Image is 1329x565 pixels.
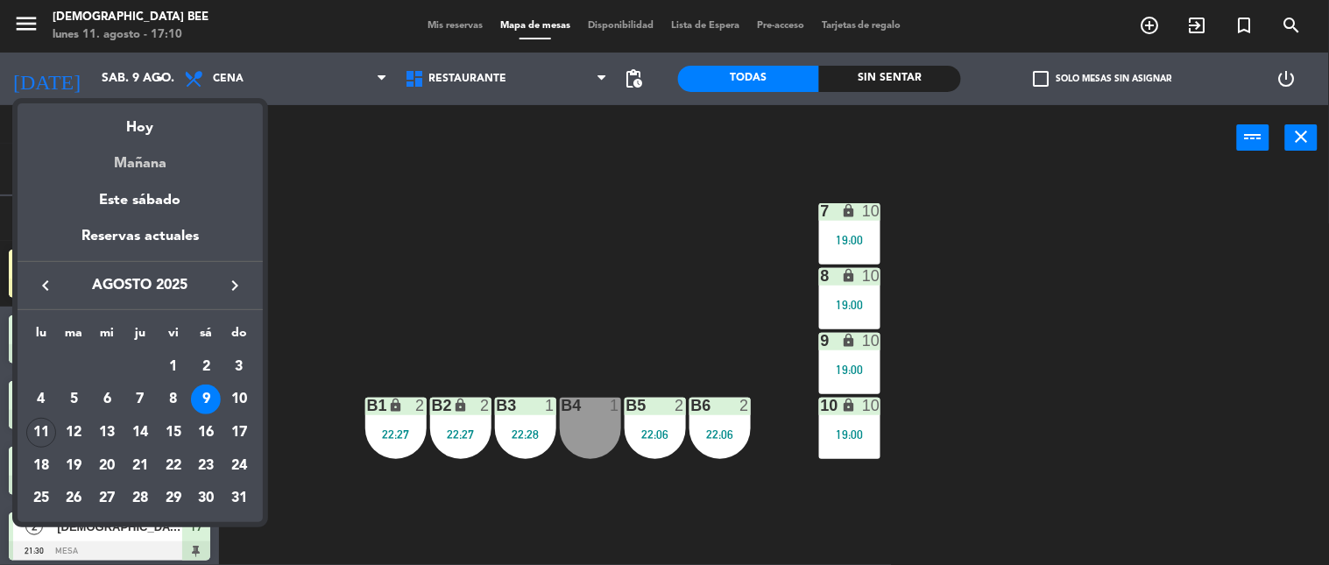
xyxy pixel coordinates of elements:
td: 6 de agosto de 2025 [90,383,124,416]
div: 27 [92,484,122,513]
button: keyboard_arrow_left [30,274,61,297]
div: 6 [92,385,122,414]
div: 10 [224,385,254,414]
div: 16 [191,418,221,448]
div: Este sábado [18,176,263,225]
div: 22 [159,451,188,481]
td: 29 de agosto de 2025 [157,482,190,515]
button: keyboard_arrow_right [219,274,251,297]
td: 24 de agosto de 2025 [223,449,256,483]
div: 12 [60,418,89,448]
div: 1 [159,352,188,382]
td: 23 de agosto de 2025 [190,449,223,483]
td: 21 de agosto de 2025 [124,449,157,483]
td: AGO. [25,350,157,384]
td: 8 de agosto de 2025 [157,383,190,416]
td: 10 de agosto de 2025 [223,383,256,416]
td: 19 de agosto de 2025 [58,449,91,483]
td: 9 de agosto de 2025 [190,383,223,416]
div: 26 [60,484,89,513]
th: domingo [223,323,256,350]
td: 7 de agosto de 2025 [124,383,157,416]
td: 14 de agosto de 2025 [124,416,157,449]
td: 22 de agosto de 2025 [157,449,190,483]
div: 29 [159,484,188,513]
div: 13 [92,418,122,448]
div: 5 [60,385,89,414]
td: 15 de agosto de 2025 [157,416,190,449]
div: 25 [26,484,56,513]
div: 3 [224,352,254,382]
th: miércoles [90,323,124,350]
div: 14 [125,418,155,448]
th: sábado [190,323,223,350]
div: Hoy [18,103,263,139]
td: 30 de agosto de 2025 [190,482,223,515]
th: lunes [25,323,58,350]
div: 28 [125,484,155,513]
th: martes [58,323,91,350]
div: 24 [224,451,254,481]
div: 30 [191,484,221,513]
div: 17 [224,418,254,448]
div: 18 [26,451,56,481]
div: Mañana [18,139,263,175]
td: 4 de agosto de 2025 [25,383,58,416]
th: viernes [157,323,190,350]
div: 15 [159,418,188,448]
td: 2 de agosto de 2025 [190,350,223,384]
div: 31 [224,484,254,513]
td: 26 de agosto de 2025 [58,482,91,515]
div: 11 [26,418,56,448]
td: 18 de agosto de 2025 [25,449,58,483]
div: 2 [191,352,221,382]
td: 20 de agosto de 2025 [90,449,124,483]
div: 19 [60,451,89,481]
div: 8 [159,385,188,414]
td: 1 de agosto de 2025 [157,350,190,384]
div: 4 [26,385,56,414]
div: 7 [125,385,155,414]
td: 3 de agosto de 2025 [223,350,256,384]
i: keyboard_arrow_left [35,275,56,296]
div: 21 [125,451,155,481]
td: 5 de agosto de 2025 [58,383,91,416]
div: 20 [92,451,122,481]
td: 27 de agosto de 2025 [90,482,124,515]
td: 16 de agosto de 2025 [190,416,223,449]
th: jueves [124,323,157,350]
td: 17 de agosto de 2025 [223,416,256,449]
i: keyboard_arrow_right [224,275,245,296]
td: 12 de agosto de 2025 [58,416,91,449]
div: 9 [191,385,221,414]
td: 31 de agosto de 2025 [223,482,256,515]
td: 13 de agosto de 2025 [90,416,124,449]
div: 23 [191,451,221,481]
td: 28 de agosto de 2025 [124,482,157,515]
span: agosto 2025 [61,274,219,297]
td: 11 de agosto de 2025 [25,416,58,449]
td: 25 de agosto de 2025 [25,482,58,515]
div: Reservas actuales [18,225,263,261]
